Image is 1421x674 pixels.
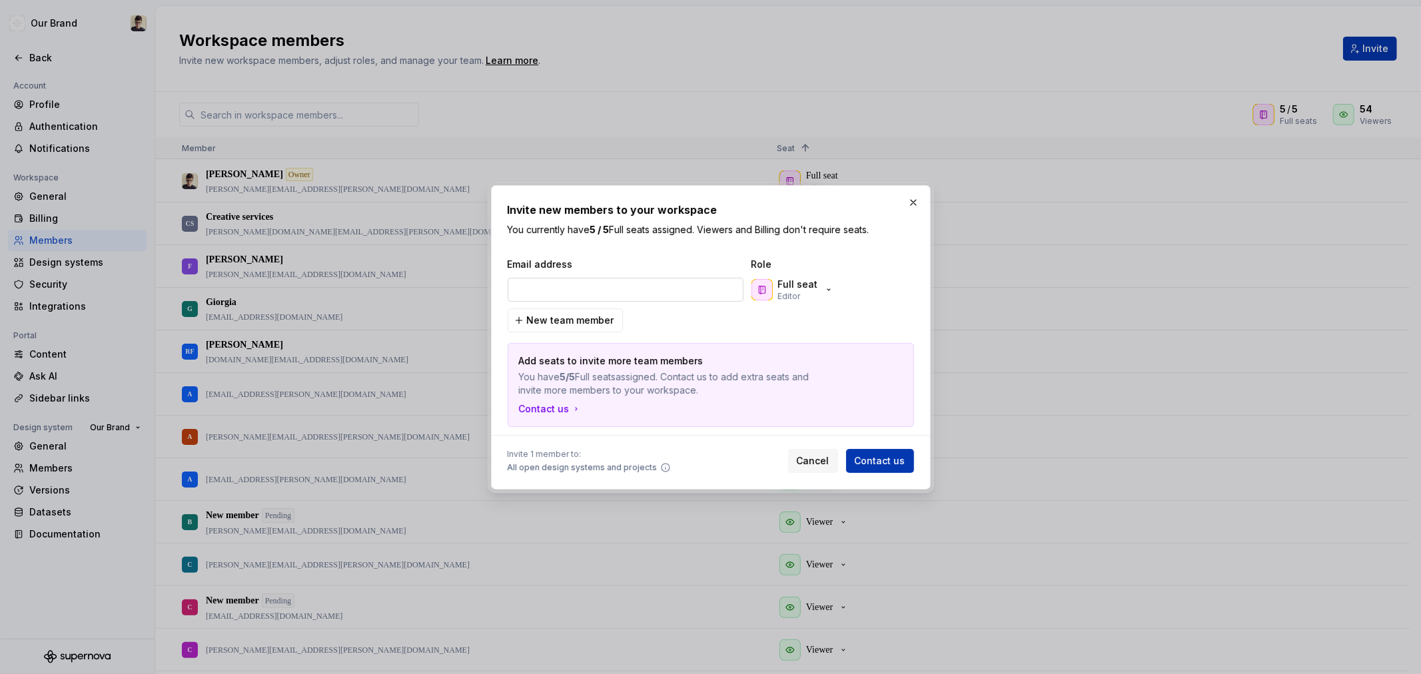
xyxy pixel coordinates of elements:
p: You have Full seats assigned. Contact us to add extra seats and invite more members to your works... [519,370,809,397]
span: New team member [527,314,614,327]
p: Add seats to invite more team members [519,354,809,368]
p: Full seat [778,278,818,291]
h2: Invite new members to your workspace [508,202,914,218]
button: Contact us [519,402,582,416]
p: You currently have Full seats assigned. Viewers and Billing don't require seats. [508,223,914,236]
span: All open design systems and projects [508,462,658,473]
button: Contact us [846,449,914,473]
span: Contact us [855,454,905,468]
p: Editor [778,291,801,302]
button: New team member [508,308,623,332]
span: Role [751,258,885,271]
button: Cancel [788,449,838,473]
strong: 5/5 [560,371,576,382]
span: Invite 1 member to: [508,449,671,460]
b: 5 / 5 [590,224,610,235]
span: Email address [508,258,746,271]
span: Cancel [797,454,829,468]
button: Full seatEditor [749,276,839,303]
